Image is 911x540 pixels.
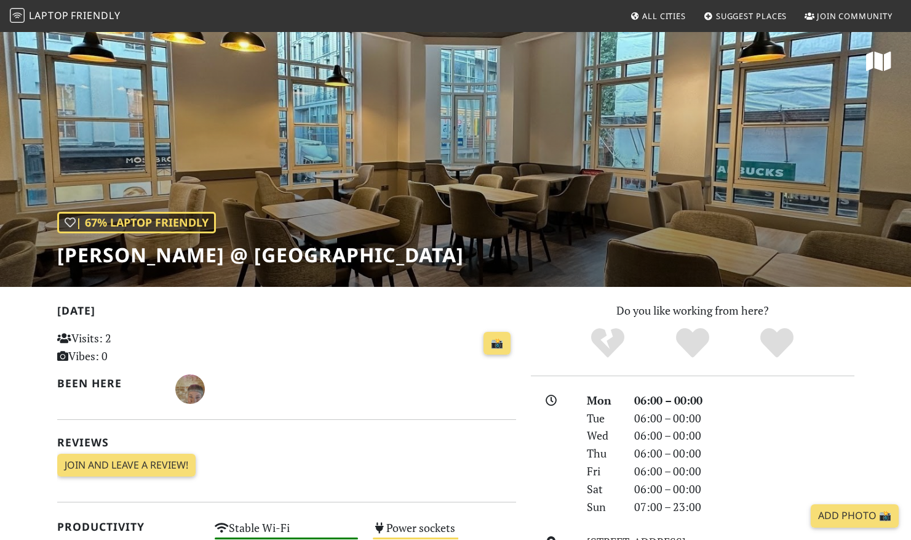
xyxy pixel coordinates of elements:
span: Bryoney Cook [175,381,205,395]
h2: Been here [57,377,161,390]
p: Visits: 2 Vibes: 0 [57,329,201,365]
a: LaptopFriendly LaptopFriendly [10,6,121,27]
div: Thu [579,445,626,462]
div: Fri [579,462,626,480]
span: Suggest Places [716,10,787,22]
div: | 67% Laptop Friendly [57,212,216,233]
div: Yes [650,326,735,360]
h2: [DATE] [57,304,516,322]
a: 📸 [483,332,511,355]
a: Suggest Places [699,5,792,27]
div: 07:00 – 23:00 [627,498,862,516]
span: Join Community [817,10,893,22]
div: Mon [579,392,626,409]
p: Do you like working from here? [531,302,854,320]
a: Add Photo 📸 [811,504,899,528]
span: All Cities [642,10,686,22]
div: No [565,326,650,360]
div: Definitely! [734,326,819,360]
h2: Productivity [57,520,201,533]
div: 06:00 – 00:00 [627,480,862,498]
div: Wed [579,427,626,445]
span: Laptop [29,9,69,22]
div: Sat [579,480,626,498]
h2: Reviews [57,436,516,449]
div: 06:00 – 00:00 [627,392,862,409]
h1: [PERSON_NAME] @ [GEOGRAPHIC_DATA] [57,243,464,267]
img: 4382-bryoney.jpg [175,374,205,404]
div: 06:00 – 00:00 [627,409,862,427]
div: 06:00 – 00:00 [627,462,862,480]
div: 06:00 – 00:00 [627,427,862,445]
span: Friendly [71,9,120,22]
div: Tue [579,409,626,427]
div: Sun [579,498,626,516]
a: All Cities [625,5,691,27]
a: Join and leave a review! [57,454,196,477]
a: Join Community [800,5,897,27]
img: LaptopFriendly [10,8,25,23]
div: 06:00 – 00:00 [627,445,862,462]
